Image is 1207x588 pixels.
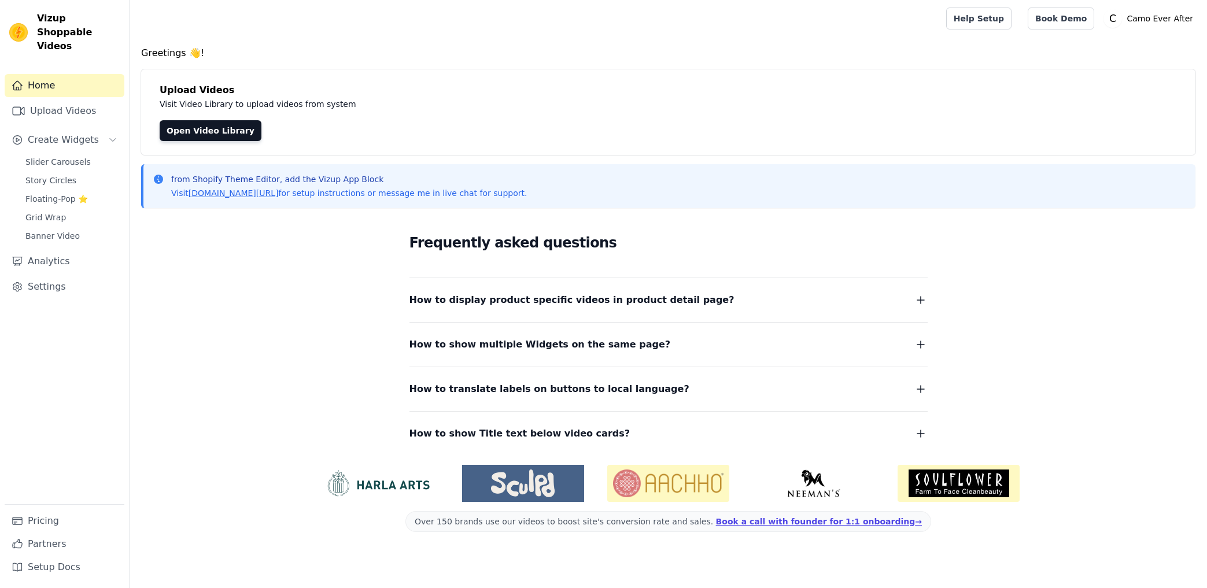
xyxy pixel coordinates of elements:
[141,46,1195,60] h4: Greetings 👋!
[716,517,922,526] a: Book a call with founder for 1:1 onboarding
[1109,13,1116,24] text: C
[19,154,124,170] a: Slider Carousels
[409,426,630,442] span: How to show Title text below video cards?
[409,426,928,442] button: How to show Title text below video cards?
[160,97,678,111] p: Visit Video Library to upload videos from system
[19,172,124,188] a: Story Circles
[189,188,279,198] a: [DOMAIN_NAME][URL]
[5,128,124,151] button: Create Widgets
[5,556,124,579] a: Setup Docs
[19,228,124,244] a: Banner Video
[171,187,527,199] p: Visit for setup instructions or message me in live chat for support.
[1028,8,1094,29] a: Book Demo
[171,173,527,185] p: from Shopify Theme Editor, add the Vizup App Block
[752,469,874,497] img: Neeman's
[25,156,91,168] span: Slider Carousels
[25,212,66,223] span: Grid Wrap
[409,336,928,353] button: How to show multiple Widgets on the same page?
[317,469,439,497] img: HarlaArts
[409,336,671,353] span: How to show multiple Widgets on the same page?
[409,292,928,308] button: How to display product specific videos in product detail page?
[462,469,584,497] img: Sculpd US
[28,133,99,147] span: Create Widgets
[1103,8,1198,29] button: C Camo Ever After
[25,230,80,242] span: Banner Video
[25,175,76,186] span: Story Circles
[9,23,28,42] img: Vizup
[1122,8,1198,29] p: Camo Ever After
[160,120,261,141] a: Open Video Library
[37,12,120,53] span: Vizup Shoppable Videos
[5,99,124,123] a: Upload Videos
[19,191,124,207] a: Floating-Pop ⭐
[5,250,124,273] a: Analytics
[409,381,689,397] span: How to translate labels on buttons to local language?
[5,74,124,97] a: Home
[409,292,734,308] span: How to display product specific videos in product detail page?
[19,209,124,225] a: Grid Wrap
[946,8,1012,29] a: Help Setup
[160,83,1177,97] h4: Upload Videos
[409,381,928,397] button: How to translate labels on buttons to local language?
[409,231,928,254] h2: Frequently asked questions
[898,465,1020,502] img: Soulflower
[5,509,124,532] a: Pricing
[607,465,729,502] img: Aachho
[5,532,124,556] a: Partners
[5,275,124,298] a: Settings
[25,193,88,205] span: Floating-Pop ⭐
